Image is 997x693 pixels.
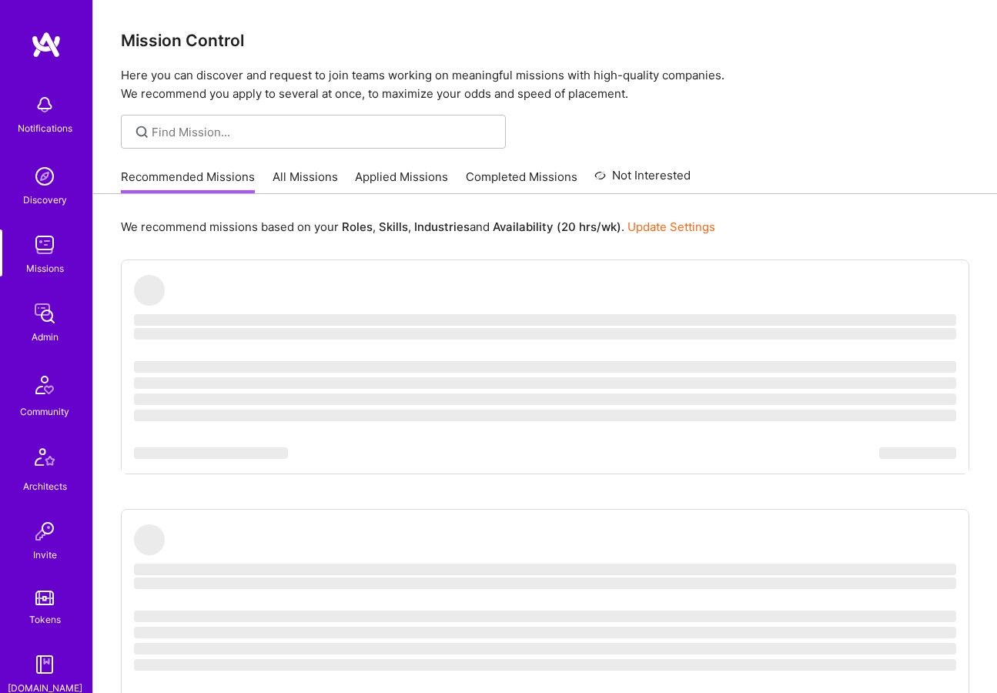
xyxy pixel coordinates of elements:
[29,649,60,680] img: guide book
[121,66,969,103] p: Here you can discover and request to join teams working on meaningful missions with high-quality ...
[133,123,151,141] i: icon SearchGrey
[342,219,373,234] b: Roles
[152,124,494,140] input: Find Mission...
[23,192,67,208] div: Discovery
[26,367,63,403] img: Community
[273,169,338,194] a: All Missions
[627,219,715,234] a: Update Settings
[379,219,408,234] b: Skills
[29,298,60,329] img: admin teamwork
[26,260,64,276] div: Missions
[29,161,60,192] img: discovery
[29,229,60,260] img: teamwork
[18,120,72,136] div: Notifications
[466,169,577,194] a: Completed Missions
[31,31,62,59] img: logo
[29,89,60,120] img: bell
[414,219,470,234] b: Industries
[32,329,59,345] div: Admin
[493,219,621,234] b: Availability (20 hrs/wk)
[121,31,969,50] h3: Mission Control
[121,219,715,235] p: We recommend missions based on your , , and .
[33,547,57,563] div: Invite
[594,166,691,194] a: Not Interested
[355,169,448,194] a: Applied Missions
[20,403,69,420] div: Community
[35,591,54,605] img: tokens
[121,169,255,194] a: Recommended Missions
[26,441,63,478] img: Architects
[29,611,61,628] div: Tokens
[23,478,67,494] div: Architects
[29,516,60,547] img: Invite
